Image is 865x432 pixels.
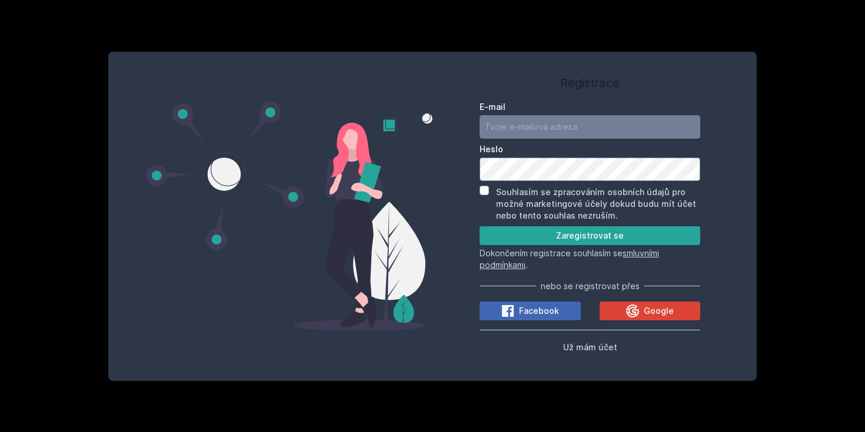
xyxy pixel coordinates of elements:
span: Už mám účet [563,342,617,352]
label: Heslo [480,143,700,155]
button: Už mám účet [563,340,617,354]
p: Dokončením registrace souhlasím se . [480,247,700,271]
h1: Registrace [480,74,700,92]
span: nebo se registrovat přes [541,280,640,292]
span: Google [644,305,674,317]
button: Google [600,302,701,320]
button: Facebook [480,302,581,320]
button: Zaregistrovat se [480,226,700,245]
label: Souhlasím se zpracováním osobních údajů pro možné marketingové účely dokud budu mít účet nebo ten... [496,187,696,220]
span: Facebook [519,305,559,317]
input: Tvoje e-mailová adresa [480,115,700,139]
a: smluvními podmínkami [480,248,659,270]
label: E-mail [480,101,700,113]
